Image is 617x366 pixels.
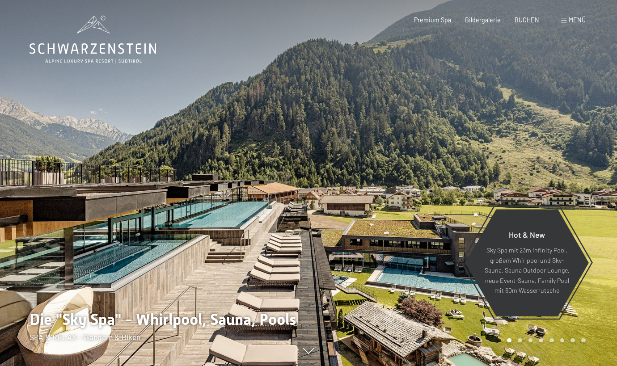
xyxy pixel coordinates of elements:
span: Menü [569,16,586,24]
div: Carousel Page 3 [528,338,533,343]
div: Carousel Page 5 [549,338,554,343]
a: Bildergalerie [465,16,501,24]
div: Carousel Pagination [504,338,585,343]
a: Premium Spa [414,16,451,24]
div: Carousel Page 6 [560,338,565,343]
div: Carousel Page 7 [571,338,575,343]
div: Carousel Page 1 (Current Slide) [507,338,511,343]
a: Hot & New Sky Spa mit 23m Infinity Pool, großem Whirlpool und Sky-Sauna, Sauna Outdoor Lounge, ne... [465,209,589,317]
div: Carousel Page 2 [518,338,522,343]
div: Carousel Page 4 [539,338,543,343]
span: Hot & New [509,230,545,240]
a: BUCHEN [515,16,539,24]
p: Sky Spa mit 23m Infinity Pool, großem Whirlpool und Sky-Sauna, Sauna Outdoor Lounge, neue Event-S... [484,245,570,296]
div: Carousel Page 8 [581,338,586,343]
